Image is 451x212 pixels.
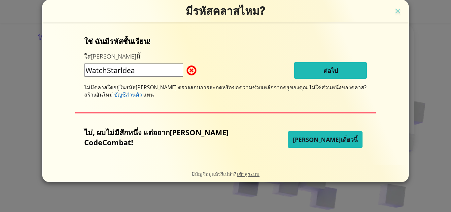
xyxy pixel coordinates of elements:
[324,66,338,74] span: ต่อไป
[84,52,142,61] label: ใส่[PERSON_NAME]นี้:
[237,171,260,177] a: เข้าสู่ระบบ
[142,91,154,98] span: แทน
[186,4,266,18] span: มีรหัสคลาสไหม?
[84,36,367,46] p: ใช่ ฉันมีรหัสชั้นเรียน!
[84,84,366,98] span: ไม่ใช่ส่วนหนึ่งของคลาส? สร้างอันใหม่
[114,91,142,98] span: บัญชีส่วนตัว
[394,7,402,17] img: close icon
[294,62,367,79] button: ต่อไป
[293,136,358,144] span: [PERSON_NAME]เดี๋ยวนี้
[84,84,309,91] span: ไม่มีคลาสใดอยู่ในรหัส[PERSON_NAME] ตรวจสอบการสะกดหรือขอความช่วยเหลือจากครูของคุณ
[191,171,237,177] span: มีบัญชีอยู่แล้วรึเปล่า?
[288,131,363,148] button: [PERSON_NAME]เดี๋ยวนี้
[84,127,251,147] p: ไม่, ผมไม่มีสักหนึ่ง แต่อยาก[PERSON_NAME] CodeCombat!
